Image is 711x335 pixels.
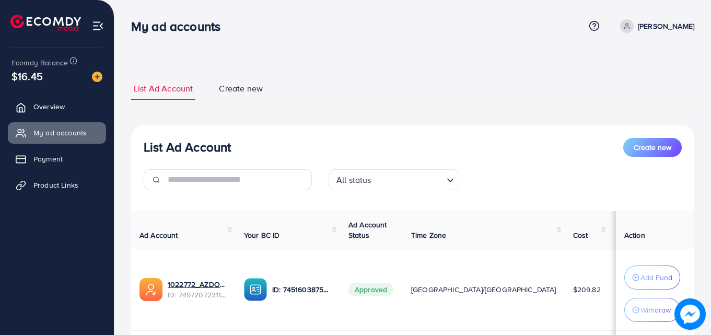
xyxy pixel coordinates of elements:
a: 1022772_AZDOS Collection_1745579844679 [168,279,227,290]
span: Action [624,230,645,240]
span: Ad Account [139,230,178,240]
img: ic-ads-acc.e4c84228.svg [139,278,162,301]
span: List Ad Account [134,83,193,95]
span: Product Links [33,180,78,190]
button: Withdraw [624,298,680,322]
h3: My ad accounts [131,19,229,34]
span: Your BC ID [244,230,280,240]
img: menu [92,20,104,32]
h3: List Ad Account [144,140,231,155]
div: Search for option [329,169,459,190]
span: Time Zone [411,230,446,240]
a: My ad accounts [8,122,106,143]
p: ID: 7451603875427041296 [272,283,332,296]
span: $16.45 [11,68,43,84]
span: Ecomdy Balance [11,57,68,68]
p: Add Fund [640,271,672,284]
span: All status [334,172,374,188]
span: ID: 7497207231189336072 [168,290,227,300]
span: Cost [573,230,588,240]
p: Withdraw [640,304,671,316]
img: image [674,298,706,330]
a: Payment [8,148,106,169]
span: [GEOGRAPHIC_DATA]/[GEOGRAPHIC_DATA] [411,284,556,295]
span: Create new [634,142,671,153]
img: image [92,72,102,82]
button: Add Fund [624,265,680,290]
span: Ad Account Status [348,220,387,240]
img: ic-ba-acc.ded83a64.svg [244,278,267,301]
a: [PERSON_NAME] [616,19,694,33]
span: Overview [33,101,65,112]
span: My ad accounts [33,128,87,138]
input: Search for option [375,170,442,188]
span: Create new [219,83,263,95]
img: logo [10,15,81,31]
span: $209.82 [573,284,601,295]
a: Overview [8,96,106,117]
button: Create new [623,138,682,157]
span: Approved [348,283,393,296]
div: <span class='underline'>1022772_AZDOS Collection_1745579844679</span></br>7497207231189336072 [168,279,227,301]
p: [PERSON_NAME] [638,20,694,32]
a: Product Links [8,175,106,195]
span: Payment [33,154,63,164]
